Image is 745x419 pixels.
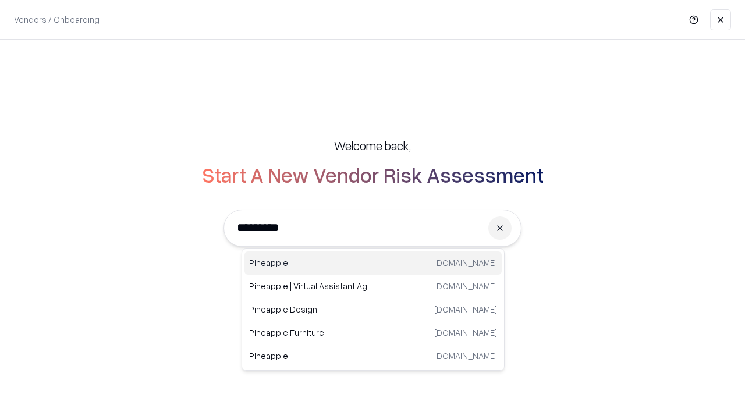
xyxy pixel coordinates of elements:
[249,350,373,362] p: Pineapple
[334,137,411,154] h5: Welcome back,
[242,248,505,371] div: Suggestions
[249,257,373,269] p: Pineapple
[249,280,373,292] p: Pineapple | Virtual Assistant Agency
[249,326,373,339] p: Pineapple Furniture
[202,163,544,186] h2: Start A New Vendor Risk Assessment
[14,13,100,26] p: Vendors / Onboarding
[249,303,373,315] p: Pineapple Design
[434,280,497,292] p: [DOMAIN_NAME]
[434,257,497,269] p: [DOMAIN_NAME]
[434,326,497,339] p: [DOMAIN_NAME]
[434,303,497,315] p: [DOMAIN_NAME]
[434,350,497,362] p: [DOMAIN_NAME]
